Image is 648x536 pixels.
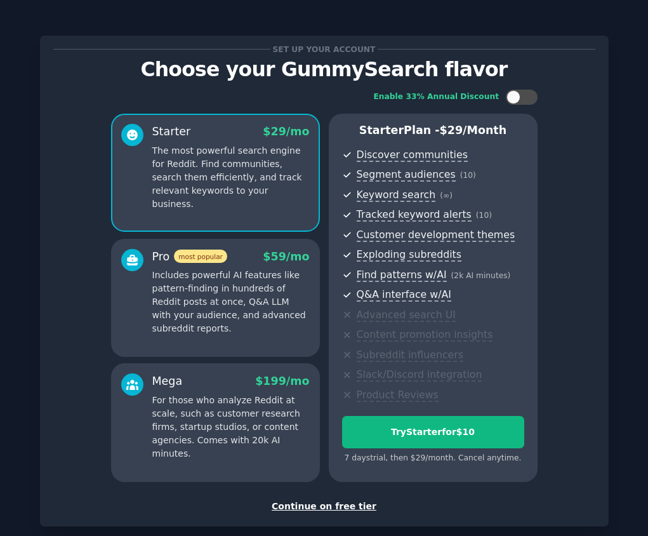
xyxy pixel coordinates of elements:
div: Enable 33% Annual Discount [374,91,499,103]
span: $ 29 /month [440,124,507,137]
span: Keyword search [357,189,436,202]
span: ( 10 ) [460,171,476,180]
div: 7 days trial, then $ 29 /month . Cancel anytime. [342,453,524,464]
span: Slack/Discord integration [357,368,482,382]
span: most popular [174,250,227,263]
p: Choose your GummySearch flavor [53,58,595,81]
span: $ 59 /mo [263,250,309,263]
p: The most powerful search engine for Reddit. Find communities, search them efficiently, and track ... [152,144,310,211]
span: Discover communities [357,149,468,162]
span: Exploding subreddits [357,248,461,262]
p: Starter Plan - [342,123,524,138]
p: For those who analyze Reddit at scale, such as customer research firms, startup studios, or conte... [152,394,310,460]
span: Subreddit influencers [357,349,463,362]
p: Includes powerful AI features like pattern-finding in hundreds of Reddit posts at once, Q&A LLM w... [152,269,310,335]
span: ( 10 ) [476,211,492,220]
div: Try Starter for $10 [343,425,524,439]
span: Product Reviews [357,389,439,402]
button: TryStarterfor$10 [342,416,524,448]
div: Pro [152,249,227,265]
div: Mega [152,373,183,389]
div: Continue on free tier [53,500,595,513]
span: $ 199 /mo [255,375,309,387]
span: Segment audiences [357,168,456,182]
span: ( ∞ ) [440,191,453,200]
span: Customer development themes [357,229,515,242]
span: ( 2k AI minutes ) [451,271,511,280]
span: Tracked keyword alerts [357,208,472,222]
span: Q&A interface w/AI [357,288,451,302]
span: Find patterns w/AI [357,269,447,282]
span: Set up your account [270,43,378,56]
span: Content promotion insights [357,328,493,342]
span: $ 29 /mo [263,125,309,138]
span: Advanced search UI [357,309,456,322]
div: Starter [152,124,191,140]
